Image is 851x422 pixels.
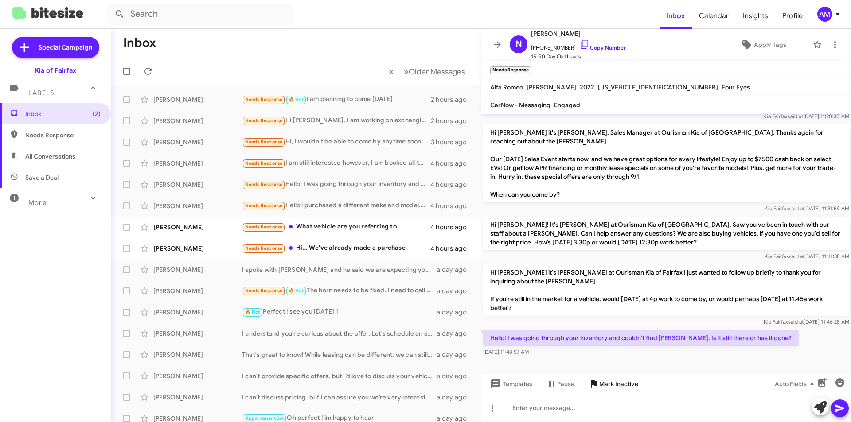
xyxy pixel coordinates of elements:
[660,3,692,29] a: Inbox
[245,224,283,230] span: Needs Response
[430,180,474,189] div: 4 hours ago
[810,7,841,22] button: AM
[515,37,522,51] span: N
[289,288,304,294] span: 🔥 Hot
[245,245,283,251] span: Needs Response
[93,109,101,118] span: (2)
[242,243,430,253] div: Hi… We've already made a purchase
[527,83,576,91] span: [PERSON_NAME]
[789,253,804,259] span: said at
[389,66,394,77] span: «
[557,376,574,392] span: Pause
[481,376,539,392] button: Templates
[28,199,47,207] span: More
[483,217,849,250] p: Hi [PERSON_NAME]! It's [PERSON_NAME] at Ourisman Kia of [GEOGRAPHIC_DATA]. Saw you've been in tou...
[431,138,474,147] div: 3 hours ago
[384,62,470,81] nav: Page navigation example
[437,286,474,295] div: a day ago
[736,3,775,29] a: Insights
[599,376,638,392] span: Mark Inactive
[245,309,260,315] span: 🔥 Hot
[242,137,431,147] div: Hi, I wouldn't be able to come by anytime soon but I am interested to hear about the pricing. Spe...
[242,94,431,105] div: I am planning to come [DATE]
[775,376,817,392] span: Auto Fields
[242,372,437,380] div: I can't provide specific offers, but I’d love to discuss your vehicle further. Can we schedule a ...
[242,201,430,211] div: Hello i purchased a different make and model. Thank you!
[242,307,437,317] div: Perfect ! see you [DATE] 1
[404,66,409,77] span: »
[430,159,474,168] div: 4 hours ago
[718,37,808,53] button: Apply Tags
[123,36,156,50] h1: Inbox
[531,28,626,39] span: [PERSON_NAME]
[28,89,54,97] span: Labels
[245,415,284,421] span: Appointment Set
[763,113,849,120] span: Kia Fairfax [DATE] 11:20:30 AM
[817,7,832,22] div: AM
[25,173,59,182] span: Save a Deal
[39,43,92,52] span: Special Campaign
[437,372,474,380] div: a day ago
[483,348,529,355] span: [DATE] 11:48:57 AM
[35,66,76,75] div: Kia of Fairfax
[437,350,474,359] div: a day ago
[245,118,283,124] span: Needs Response
[430,223,474,232] div: 4 hours ago
[431,116,474,125] div: 2 hours ago
[483,124,849,202] p: Hi [PERSON_NAME] it's [PERSON_NAME], Sales Manager at Ourisman Kia of [GEOGRAPHIC_DATA]. Thanks a...
[245,139,283,145] span: Needs Response
[153,159,242,168] div: [PERSON_NAME]
[580,83,594,91] span: 2022
[579,44,626,51] a: Copy Number
[242,265,437,274] div: I spoke with [PERSON_NAME] and he said we are expecting you [DATE] ??
[153,223,242,232] div: [PERSON_NAME]
[789,205,804,212] span: said at
[245,160,283,166] span: Needs Response
[539,376,582,392] button: Pause
[242,222,430,232] div: What vehicle are you referring to
[245,97,283,102] span: Needs Response
[242,179,430,190] div: Hello! I was going through your inventory and couldn’t find [PERSON_NAME]. Is it still there or h...
[437,393,474,402] div: a day ago
[490,83,523,91] span: Alfa Romeo
[409,67,465,77] span: Older Messages
[242,158,430,168] div: I am still interested however, I am booked all this weekend.
[25,131,101,139] span: Needs Response
[153,329,242,338] div: [PERSON_NAME]
[437,308,474,317] div: a day ago
[242,116,431,126] div: Hi [PERSON_NAME], I am working on exchanging my NY license to a DC one at the moment to get the D...
[775,3,810,29] span: Profile
[245,203,283,209] span: Needs Response
[289,97,304,102] span: 🔥 Hot
[153,372,242,380] div: [PERSON_NAME]
[430,201,474,210] div: 4 hours ago
[153,244,242,253] div: [PERSON_NAME]
[488,376,532,392] span: Templates
[153,308,242,317] div: [PERSON_NAME]
[12,37,99,58] a: Special Campaign
[483,264,849,316] p: Hi [PERSON_NAME] it's [PERSON_NAME] at Ourisman Kia of Fairfax I just wanted to follow up briefly...
[437,265,474,274] div: a day ago
[153,95,242,104] div: [PERSON_NAME]
[242,393,437,402] div: I can't discuss pricing, but I can assure you we’re very interested in your Civic. Let’s schedule...
[242,329,437,338] div: I understand you're curious about the offer. Let's schedule an appointment to evaluate your K5 an...
[531,52,626,61] span: 15-90 Day Old Leads
[430,244,474,253] div: 4 hours ago
[483,330,799,346] p: Hello! I was going through your inventory and couldn’t find [PERSON_NAME]. Is it still there or h...
[107,4,293,25] input: Search
[754,37,786,53] span: Apply Tags
[764,318,849,325] span: Kia Fairfax [DATE] 11:46:28 AM
[692,3,736,29] a: Calendar
[437,329,474,338] div: a day ago
[242,350,437,359] div: That's great to know! While leasing can be different, we can still discuss options for your curre...
[242,286,437,296] div: The horn needs to be fixed. I need to call Service to schedule the appointment for [DATE]. It's u...
[25,109,101,118] span: Inbox
[153,116,242,125] div: [PERSON_NAME]
[153,350,242,359] div: [PERSON_NAME]
[582,376,645,392] button: Mark Inactive
[598,83,718,91] span: [US_VEHICLE_IDENTIFICATION_NUMBER]
[490,101,550,109] span: CarNow - Messaging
